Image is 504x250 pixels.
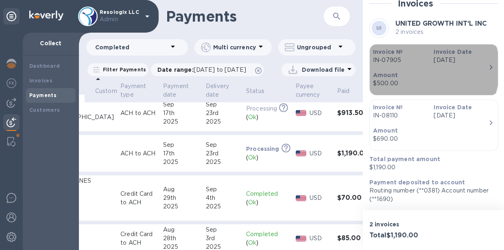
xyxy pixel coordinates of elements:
[248,198,256,207] p: Ok
[163,226,199,234] div: Aug
[246,145,279,153] p: Processing
[296,82,320,99] p: Payee currency
[29,77,52,84] b: Invoices
[157,66,250,74] p: Date range :
[206,117,240,126] div: 2025
[373,72,398,78] b: Amount
[48,202,114,211] div: DE
[151,63,264,76] div: Date range:[DATE] to [DATE]
[337,109,369,117] h3: $913.50
[434,49,472,55] b: Invoice Date
[48,145,114,153] div: GROWTH
[373,111,427,120] p: IN-08110
[163,185,199,194] div: Aug
[100,15,140,24] p: Admin
[310,234,330,243] p: USD
[29,11,63,20] img: Logo
[248,239,256,247] p: Ok
[206,194,240,202] div: 4th
[369,186,492,204] p: Routing number (**0381) Account number (**1690)
[163,202,199,211] div: 2025
[296,82,331,99] span: Payee currency
[248,153,256,162] p: Ok
[246,230,289,239] p: Completed
[373,56,427,64] p: IN-07905
[395,28,487,36] p: 2 invoices
[206,185,240,194] div: Sep
[163,149,199,158] div: 17th
[163,82,189,99] p: Payment date
[3,8,20,24] div: Unpin categories
[369,220,430,228] p: 2 invoices
[302,66,345,74] p: Download file
[29,107,60,113] b: Customers
[246,87,275,95] span: Status
[163,82,199,99] span: Payment date
[120,190,157,207] p: Credit Card to ACH
[337,194,369,202] h3: $70.00
[246,113,289,122] div: ( )
[337,150,369,157] h3: $1,190.00
[337,235,369,242] h3: $85.00
[48,104,114,113] div: Products
[310,149,330,158] p: USD
[206,158,240,166] div: 2025
[48,113,114,122] div: [GEOGRAPHIC_DATA]
[163,234,199,243] div: 28th
[373,104,403,111] b: Invoice №
[163,158,199,166] div: 2025
[296,195,307,201] img: USD
[29,39,72,47] p: Collect
[163,141,199,149] div: Sep
[120,109,157,117] p: ACH to ACH
[120,82,146,99] p: Payment type
[48,211,114,219] div: CV
[206,202,240,211] div: 2025
[296,150,307,156] img: USD
[373,79,488,88] div: $500.00
[48,185,114,194] div: SUMMIT
[337,87,350,95] p: Paid
[100,66,146,73] p: Filter Payments
[310,109,330,117] p: USD
[206,226,240,234] div: Sep
[373,135,488,143] div: $690.00
[29,63,60,69] b: Dashboard
[310,194,330,202] p: USD
[246,190,289,198] p: Completed
[246,153,289,162] div: ( )
[246,198,289,207] div: ( )
[395,20,487,27] b: UNITED GROWTH INT‘L INC
[163,117,199,126] div: 2025
[373,127,398,134] b: Amount
[120,230,157,247] p: Credit Card to ACH
[29,92,57,98] b: Payments
[206,82,229,99] p: Delivery date
[95,43,168,51] p: Completed
[369,44,498,95] button: Invoice №IN-07905Invoice Date[DATE]Amount$500.00
[48,96,114,104] div: Centry
[213,43,256,51] p: Multi currency
[48,230,114,239] div: DRR
[120,82,157,99] span: Payment type
[369,156,440,162] b: Total payment amount
[369,232,430,239] h3: Total $1,190.00
[434,104,472,111] b: Invoice Date
[206,234,240,243] div: 3rd
[369,100,498,151] button: Invoice №IN-08110Invoice Date[DATE]Amount$690.00
[48,153,114,162] div: INT‘L
[246,87,264,95] p: Status
[248,113,256,122] p: Ok
[296,110,307,116] img: USD
[296,236,307,241] img: USD
[120,149,157,158] p: ACH to ACH
[48,239,114,247] div: INC
[166,8,324,25] h1: Payments
[95,87,133,95] span: Customer
[163,100,199,109] div: Sep
[369,163,492,172] p: $1,190.00
[206,109,240,117] div: 23rd
[194,66,246,73] span: [DATE] to [DATE]
[246,104,277,113] p: Processing
[376,25,382,31] b: UI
